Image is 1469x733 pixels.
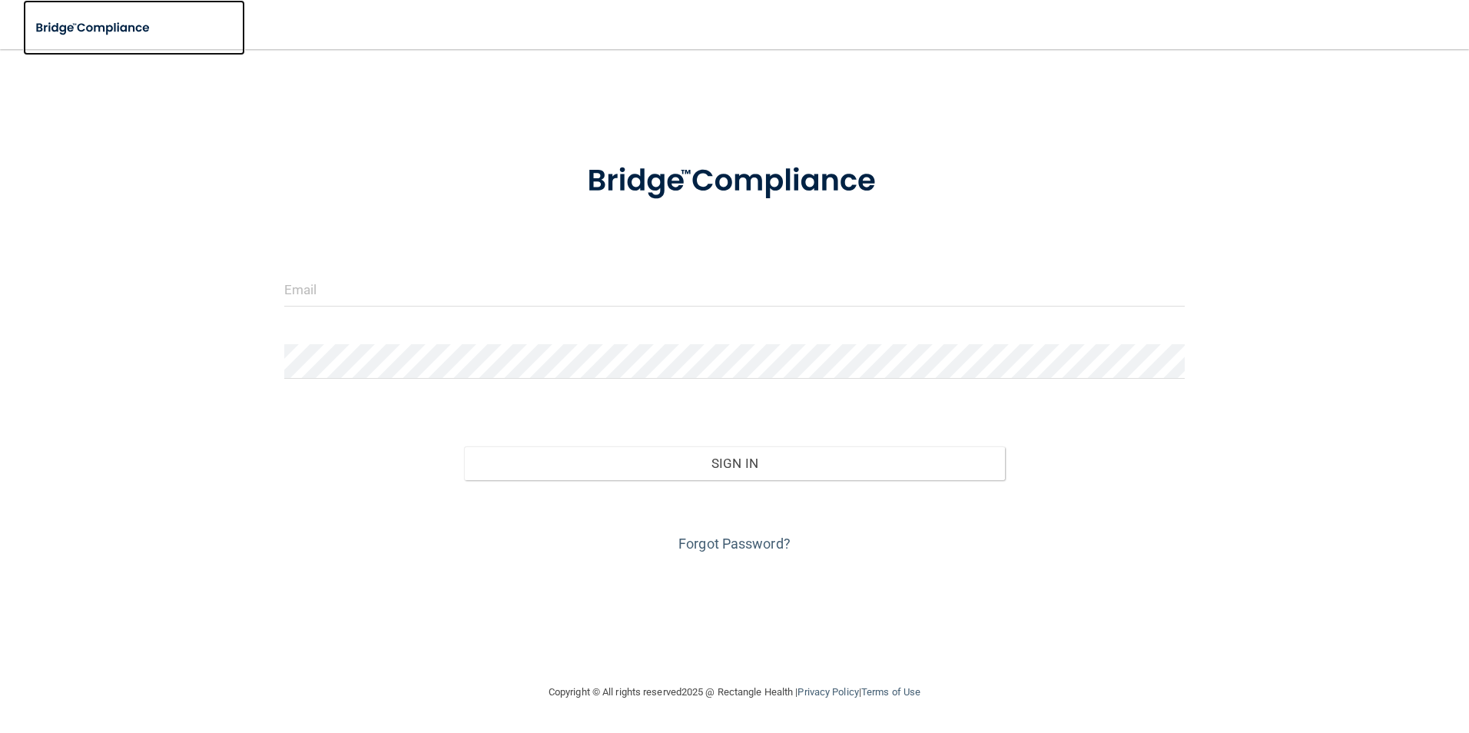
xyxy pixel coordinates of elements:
[454,668,1015,717] div: Copyright © All rights reserved 2025 @ Rectangle Health | |
[861,686,920,698] a: Terms of Use
[798,686,858,698] a: Privacy Policy
[678,536,791,552] a: Forgot Password?
[464,446,1005,480] button: Sign In
[23,12,164,44] img: bridge_compliance_login_screen.278c3ca4.svg
[284,272,1185,307] input: Email
[555,141,914,221] img: bridge_compliance_login_screen.278c3ca4.svg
